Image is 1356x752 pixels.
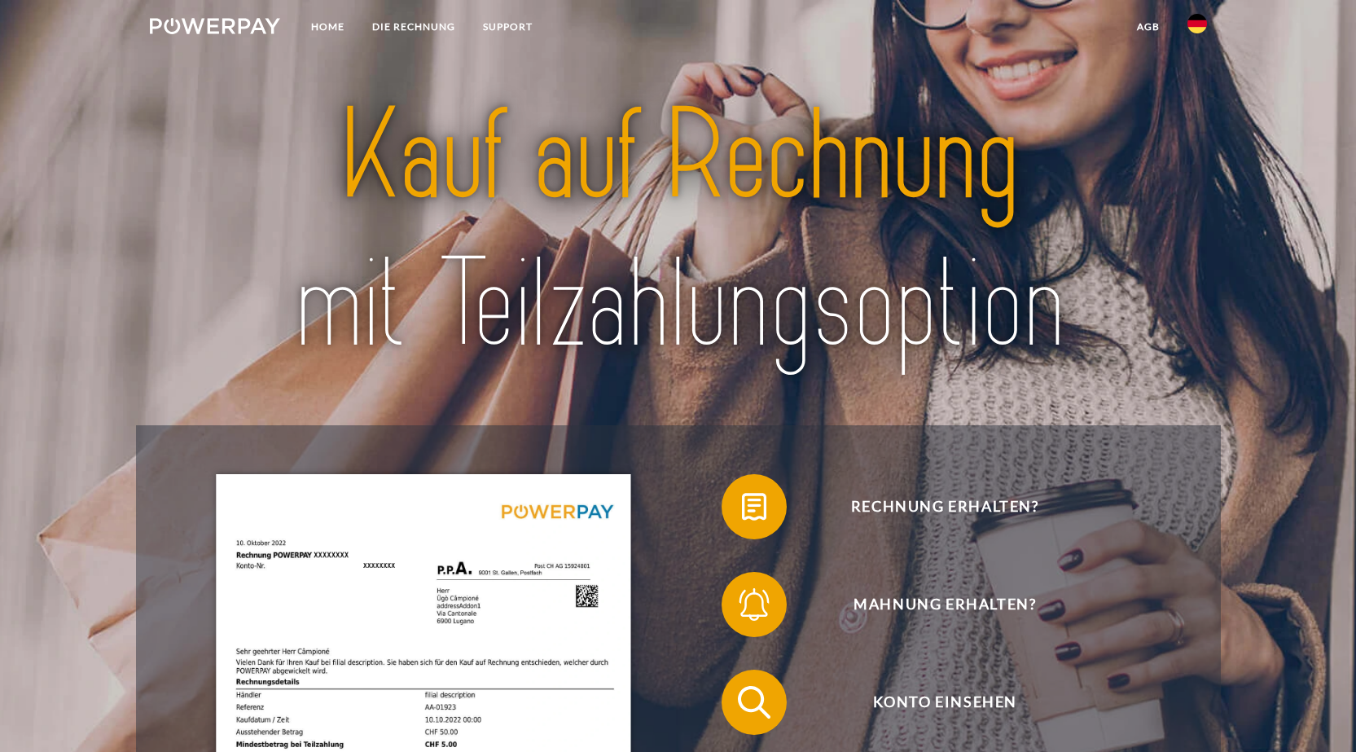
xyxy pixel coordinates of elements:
[150,18,281,34] img: logo-powerpay-white.svg
[297,12,358,42] a: Home
[722,670,1145,735] button: Konto einsehen
[1187,14,1207,33] img: de
[745,572,1144,637] span: Mahnung erhalten?
[745,474,1144,539] span: Rechnung erhalten?
[358,12,469,42] a: DIE RECHNUNG
[202,75,1155,385] img: title-powerpay_de.svg
[1123,12,1174,42] a: agb
[745,670,1144,735] span: Konto einsehen
[722,474,1145,539] button: Rechnung erhalten?
[734,682,775,723] img: qb_search.svg
[469,12,546,42] a: SUPPORT
[734,486,775,527] img: qb_bill.svg
[722,572,1145,637] button: Mahnung erhalten?
[734,584,775,625] img: qb_bell.svg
